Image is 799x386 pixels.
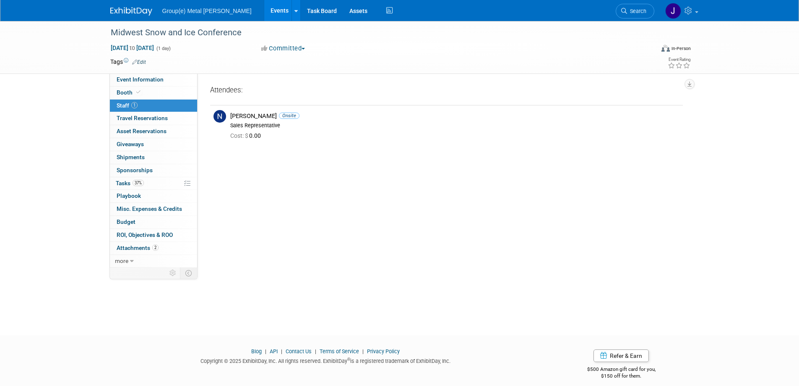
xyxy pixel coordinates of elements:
img: Jason Whittemore [665,3,681,19]
a: Blog [251,348,262,354]
div: $500 Amazon gift card for you, [554,360,689,380]
span: Search [627,8,646,14]
span: Travel Reservations [117,115,168,121]
span: Budget [117,218,135,225]
td: Tags [110,58,146,66]
span: (1 day) [156,46,171,51]
span: Playbook [117,192,141,199]
div: Copyright © 2025 ExhibitDay, Inc. All rights reserved. ExhibitDay is a registered trademark of Ex... [110,355,541,365]
span: | [263,348,268,354]
i: Booth reservation complete [136,90,141,95]
img: ExhibitDay [110,7,152,16]
span: Booth [117,89,142,96]
a: API [270,348,278,354]
span: Staff [117,102,138,109]
a: Sponsorships [110,164,197,177]
span: 0.00 [230,132,264,139]
span: to [128,45,136,51]
a: Budget [110,216,197,228]
a: Privacy Policy [367,348,400,354]
span: 37% [133,180,144,186]
a: Tasks37% [110,177,197,190]
span: 1 [131,102,138,108]
a: ROI, Objectives & ROO [110,229,197,242]
span: Tasks [116,180,144,186]
img: Format-Inperson.png [661,45,670,52]
span: | [313,348,318,354]
a: Playbook [110,190,197,202]
span: Group(e) Metal [PERSON_NAME] [162,8,252,14]
span: Sponsorships [117,167,153,173]
img: N.jpg [213,110,226,123]
div: Midwest Snow and Ice Conference [108,25,642,40]
button: Committed [258,44,308,53]
span: Misc. Expenses & Credits [117,205,182,212]
a: more [110,255,197,268]
a: Misc. Expenses & Credits [110,203,197,215]
div: [PERSON_NAME] [230,112,679,120]
span: Event Information [117,76,164,83]
div: $150 off for them. [554,373,689,380]
a: Shipments [110,151,197,164]
a: Refer & Earn [593,349,649,362]
a: Terms of Service [320,348,359,354]
div: Event Format [605,44,691,56]
span: Shipments [117,154,145,160]
span: Cost: $ [230,132,249,139]
sup: ® [347,357,350,362]
a: Booth [110,87,197,99]
a: Search [616,4,654,18]
a: Contact Us [286,348,312,354]
div: Attendees: [210,85,683,96]
a: Edit [132,59,146,65]
span: 2 [152,244,159,251]
a: Giveaways [110,138,197,151]
a: Travel Reservations [110,112,197,125]
td: Personalize Event Tab Strip [166,268,180,278]
span: | [360,348,366,354]
td: Toggle Event Tabs [180,268,197,278]
span: more [115,257,128,264]
span: Giveaways [117,141,144,147]
a: Attachments2 [110,242,197,255]
a: Asset Reservations [110,125,197,138]
div: In-Person [671,45,691,52]
span: Attachments [117,244,159,251]
span: Asset Reservations [117,128,167,134]
div: Sales Representative [230,122,679,129]
a: Staff1 [110,100,197,112]
span: ROI, Objectives & ROO [117,231,173,238]
span: Onsite [279,113,299,119]
span: | [279,348,284,354]
div: Event Rating [668,58,690,62]
a: Event Information [110,74,197,86]
span: [DATE] [DATE] [110,44,154,52]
